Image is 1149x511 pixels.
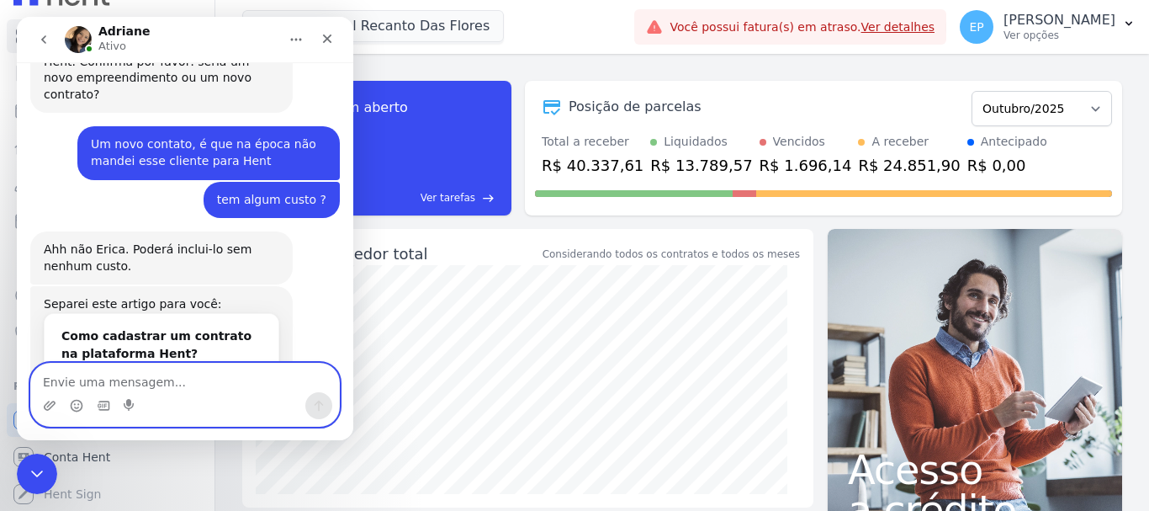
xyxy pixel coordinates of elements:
[82,21,109,38] p: Ativo
[17,454,57,494] iframe: Intercom live chat
[569,97,702,117] div: Posição de parcelas
[7,19,208,53] a: Visão Geral
[7,130,208,164] a: Lotes
[871,133,929,151] div: A receber
[760,154,852,177] div: R$ 1.696,14
[650,154,752,177] div: R$ 13.789,57
[7,316,208,349] a: Negativação
[1003,29,1115,42] p: Ver opções
[543,247,800,262] div: Considerando todos os contratos e todos os meses
[7,93,208,127] a: Parcelas
[7,440,208,474] a: Conta Hent
[28,297,262,395] div: Como cadastrar um contrato na plataforma Hent?Para cadastrar um contrato temos duas opções: - Cad...
[542,154,643,177] div: R$ 40.337,61
[7,168,208,201] a: Clientes
[7,403,208,437] a: Recebíveis
[482,192,495,205] span: east
[13,269,276,404] div: Separei este artigo para você:Como cadastrar um contrato na plataforma Hent?Para cadastrar um con...
[848,450,1102,490] span: Acesso
[27,20,262,86] div: Sim. É possível realizar a inclusão na Hent. Confirma por favor: seria um novo empreendimento ou ...
[7,205,208,238] a: Minha Carteira
[61,109,323,162] div: Um novo contato, é que na época não mandei esse cliente para Hent
[967,154,1047,177] div: R$ 0,00
[27,225,262,258] div: Ahh não Erica. Poderá inclui-lo sem nenhum custo.
[664,133,728,151] div: Liquidados
[946,3,1149,51] button: EP [PERSON_NAME] Ver opções
[200,175,310,192] div: tem algum custo ?
[187,165,323,202] div: tem algum custo ?
[670,19,935,36] span: Você possui fatura(s) em atraso.
[263,7,295,39] button: Início
[289,375,315,402] button: Enviar uma mensagem
[27,279,262,296] div: Separei este artigo para você:
[107,382,120,396] button: Start recording
[17,17,353,440] iframe: Intercom live chat
[13,165,323,216] div: Erica diz…
[13,109,323,164] div: Erica diz…
[981,133,1047,151] div: Antecipado
[13,269,323,406] div: Adriane diz…
[74,120,310,152] div: Um novo contato, é que na época não mandei esse cliente para Hent
[861,20,935,34] a: Ver detalhes
[44,449,110,466] span: Conta Hent
[13,215,323,269] div: Adriane diz…
[242,10,504,42] button: Residencial Recanto Das Flores
[53,382,66,396] button: Selecionador de Emoji
[13,215,276,268] div: Ahh não Erica. Poderá inclui-lo sem nenhum custo.Add reaction
[7,242,208,275] a: Transferências
[421,190,475,205] span: Ver tarefas
[14,347,322,375] textarea: Envie uma mensagem...
[969,21,983,33] span: EP
[80,382,93,396] button: Selecionador de GIF
[7,279,208,312] a: Crédito
[45,311,245,346] div: Como cadastrar um contrato na plataforma Hent?
[7,56,208,90] a: Contratos
[279,242,539,265] div: Saldo devedor total
[26,382,40,396] button: Upload do anexo
[773,133,825,151] div: Vencidos
[13,376,201,397] div: Plataformas
[858,154,960,177] div: R$ 24.851,90
[304,190,495,205] a: Ver tarefas east
[542,133,643,151] div: Total a receber
[295,7,326,37] div: Fechar
[1003,12,1115,29] p: [PERSON_NAME]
